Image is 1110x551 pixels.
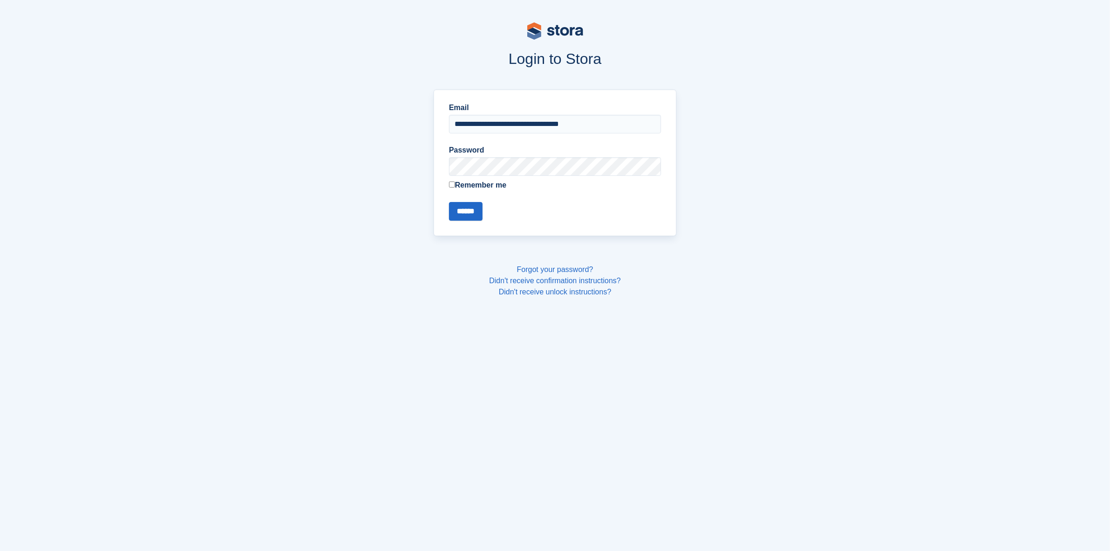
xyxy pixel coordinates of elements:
img: stora-logo-53a41332b3708ae10de48c4981b4e9114cc0af31d8433b30ea865607fb682f29.svg [527,22,583,40]
label: Password [449,145,661,156]
label: Email [449,102,661,113]
a: Forgot your password? [517,265,593,273]
input: Remember me [449,181,455,188]
label: Remember me [449,180,661,191]
h1: Login to Stora [256,50,855,67]
a: Didn't receive unlock instructions? [499,288,611,296]
a: Didn't receive confirmation instructions? [489,277,620,285]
